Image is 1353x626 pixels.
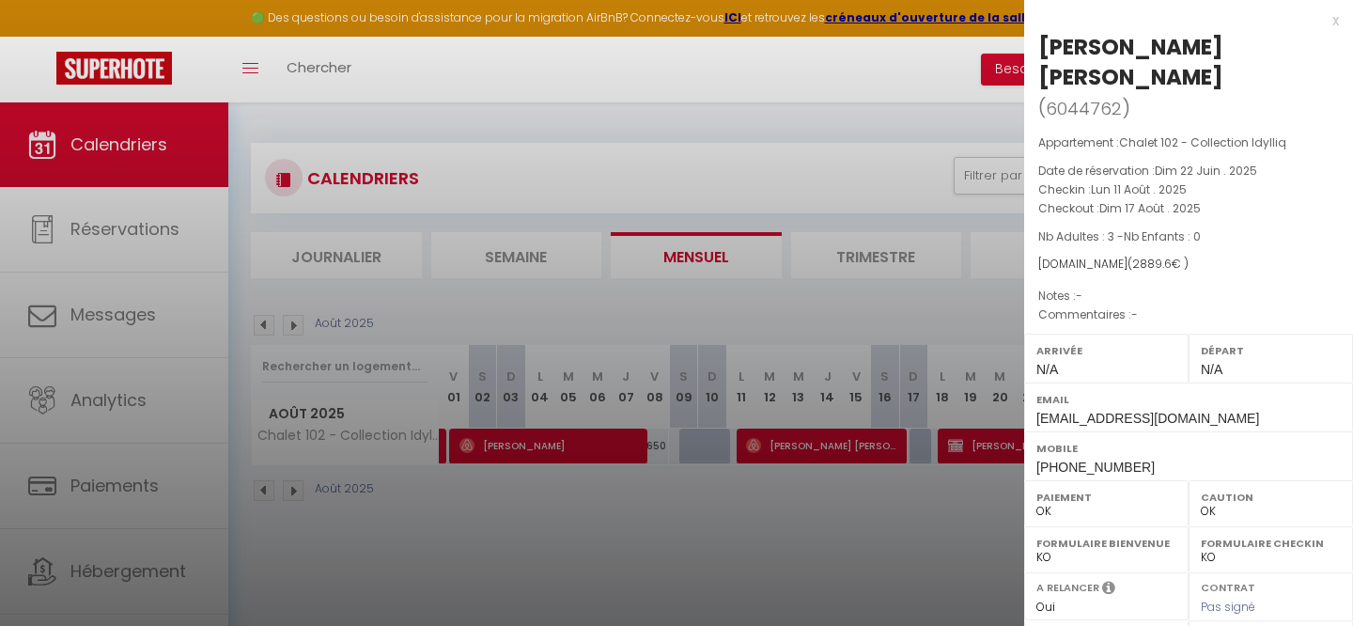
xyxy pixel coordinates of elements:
[1124,228,1201,244] span: Nb Enfants : 0
[1038,305,1339,324] p: Commentaires :
[1036,534,1176,553] label: Formulaire Bienvenue
[1038,162,1339,180] p: Date de réservation :
[1102,580,1115,601] i: Sélectionner OUI si vous souhaiter envoyer les séquences de messages post-checkout
[1119,134,1286,150] span: Chalet 102 - Collection Idylliq
[1127,256,1189,272] span: ( € )
[1036,341,1176,360] label: Arrivée
[1201,341,1341,360] label: Départ
[1038,228,1201,244] span: Nb Adultes : 3 -
[1038,95,1130,121] span: ( )
[1038,199,1339,218] p: Checkout :
[1036,488,1176,507] label: Paiement
[1201,534,1341,553] label: Formulaire Checkin
[1038,180,1339,199] p: Checkin :
[1038,256,1339,274] div: [DOMAIN_NAME]
[1273,541,1339,612] iframe: Chat
[15,8,71,64] button: Ouvrir le widget de chat LiveChat
[1131,306,1138,322] span: -
[1038,32,1339,92] div: [PERSON_NAME] [PERSON_NAME]
[1076,288,1082,304] span: -
[1201,362,1222,377] span: N/A
[1091,181,1187,197] span: Lun 11 Août . 2025
[1099,200,1201,216] span: Dim 17 Août . 2025
[1036,411,1259,426] span: [EMAIL_ADDRESS][DOMAIN_NAME]
[1036,390,1341,409] label: Email
[1038,133,1339,152] p: Appartement :
[1038,287,1339,305] p: Notes :
[1132,256,1172,272] span: 2889.6
[1046,97,1122,120] span: 6044762
[1201,580,1255,592] label: Contrat
[1201,488,1341,507] label: Caution
[1036,460,1155,475] span: [PHONE_NUMBER]
[1036,362,1058,377] span: N/A
[1036,439,1341,458] label: Mobile
[1024,9,1339,32] div: x
[1201,599,1255,615] span: Pas signé
[1036,580,1099,596] label: A relancer
[1155,163,1257,179] span: Dim 22 Juin . 2025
